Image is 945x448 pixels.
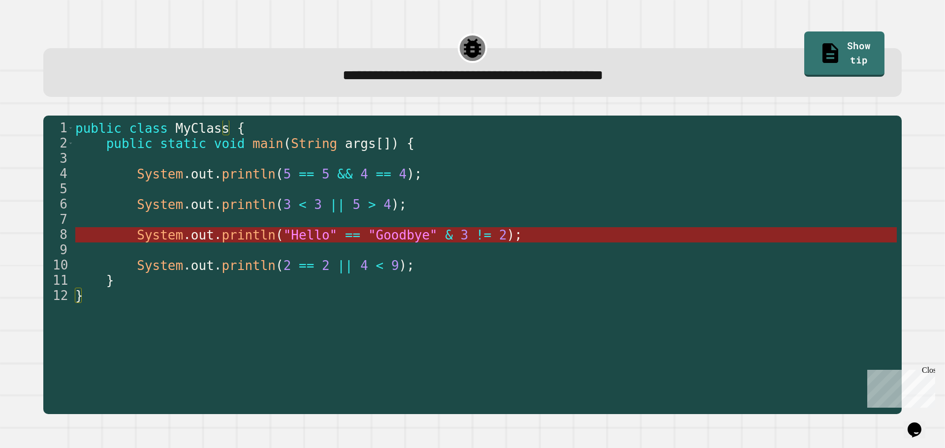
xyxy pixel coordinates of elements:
[283,228,338,242] span: "Hello"
[299,197,307,212] span: <
[499,228,507,242] span: 2
[314,197,322,212] span: 3
[137,228,183,242] span: System
[360,258,368,273] span: 4
[129,121,168,136] span: class
[43,120,74,136] div: 1
[337,167,352,181] span: &&
[291,136,338,151] span: String
[391,258,399,273] span: 9
[476,228,491,242] span: !=
[368,228,438,242] span: "Goodbye"
[353,197,361,212] span: 5
[222,167,276,181] span: println
[137,167,183,181] span: System
[345,228,360,242] span: ==
[214,136,245,151] span: void
[106,136,153,151] span: public
[222,258,276,273] span: println
[368,197,376,212] span: >
[461,228,469,242] span: 3
[160,136,206,151] span: static
[68,120,73,136] span: Toggle code folding, rows 1 through 12
[222,228,276,242] span: println
[191,258,214,273] span: out
[222,197,276,212] span: println
[383,197,391,212] span: 4
[376,167,391,181] span: ==
[299,258,314,273] span: ==
[43,273,74,288] div: 11
[191,167,214,181] span: out
[376,258,384,273] span: <
[43,288,74,303] div: 12
[322,258,330,273] span: 2
[43,181,74,197] div: 5
[322,167,330,181] span: 5
[283,167,291,181] span: 5
[445,228,453,242] span: &
[283,258,291,273] span: 2
[4,4,68,62] div: Chat with us now!Close
[137,197,183,212] span: System
[176,121,230,136] span: MyClass
[399,167,407,181] span: 4
[43,151,74,166] div: 3
[191,197,214,212] span: out
[904,409,935,438] iframe: chat widget
[345,136,376,151] span: args
[43,136,74,151] div: 2
[299,167,314,181] span: ==
[252,136,283,151] span: main
[360,167,368,181] span: 4
[191,228,214,242] span: out
[75,121,122,136] span: public
[43,227,74,242] div: 8
[43,212,74,227] div: 7
[43,166,74,181] div: 4
[137,258,183,273] span: System
[330,197,345,212] span: ||
[43,242,74,258] div: 9
[43,258,74,273] div: 10
[283,197,291,212] span: 3
[68,136,73,151] span: Toggle code folding, rows 2 through 11
[43,197,74,212] div: 6
[337,258,352,273] span: ||
[863,366,935,408] iframe: chat widget
[804,31,884,77] a: Show tip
